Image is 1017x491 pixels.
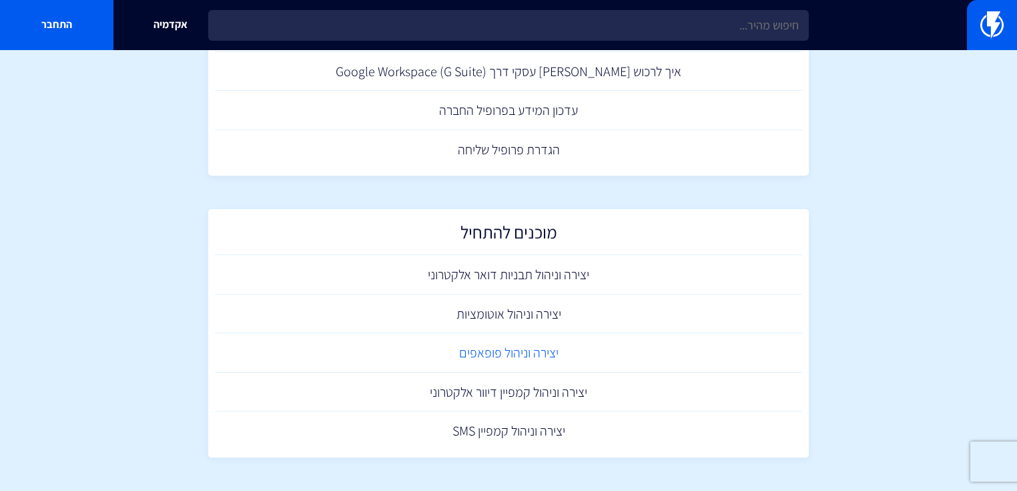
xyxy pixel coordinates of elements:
[215,373,802,412] a: יצירה וניהול קמפיין דיוור אלקטרוני
[215,91,802,130] a: עדכון המידע בפרופיל החברה
[208,10,809,41] input: חיפוש מהיר...
[215,255,802,295] a: יצירה וניהול תבניות דואר אלקטרוני
[215,412,802,451] a: יצירה וניהול קמפיין SMS
[215,130,802,170] a: הגדרת פרופיל שליחה
[215,333,802,373] a: יצירה וניהול פופאפים
[215,52,802,92] a: איך לרכוש [PERSON_NAME] עסקי דרך ‏Google Workspace (G Suite)
[215,295,802,334] a: יצירה וניהול אוטומציות
[222,222,795,249] h2: מוכנים להתחיל
[215,216,802,255] a: מוכנים להתחיל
